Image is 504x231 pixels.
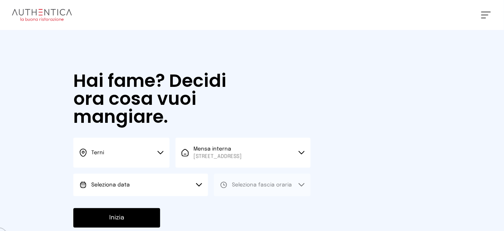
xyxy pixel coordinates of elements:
[73,72,251,126] h1: Hai fame? Decidi ora cosa vuoi mangiare.
[12,9,72,21] img: logo.8f33a47.png
[214,174,310,196] button: Seleziona fascia oraria
[73,208,160,228] button: Inizia
[193,145,242,160] span: Mensa interna
[232,182,292,188] span: Seleziona fascia oraria
[73,138,169,168] button: Terni
[73,174,208,196] button: Seleziona data
[91,182,130,188] span: Seleziona data
[175,138,310,168] button: Mensa interna[STREET_ADDRESS]
[193,153,242,160] span: [STREET_ADDRESS]
[91,150,104,155] span: Terni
